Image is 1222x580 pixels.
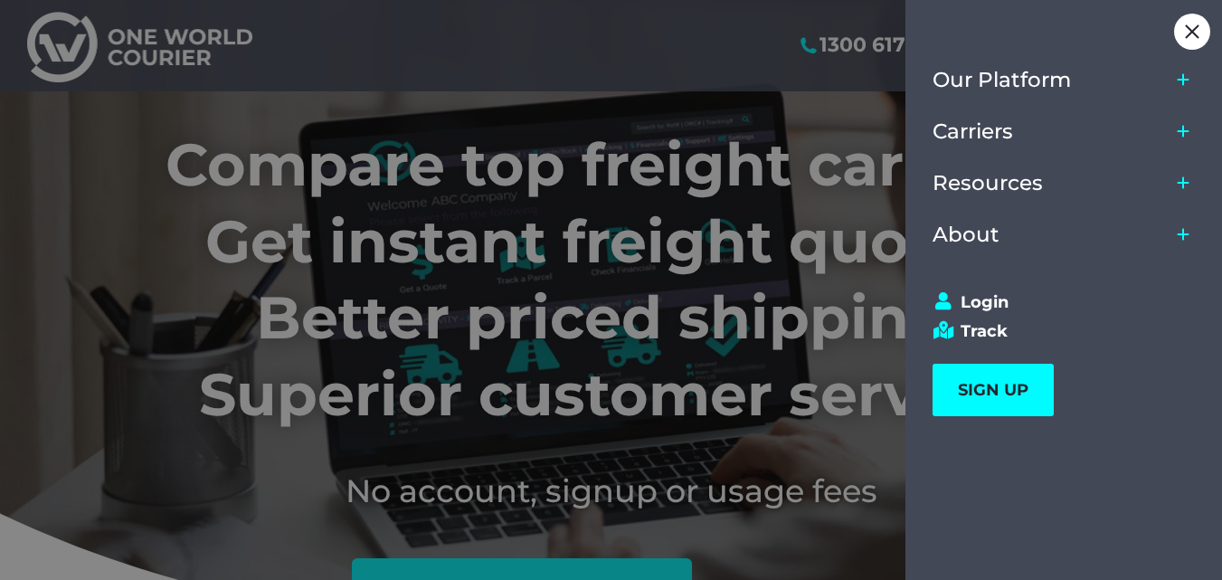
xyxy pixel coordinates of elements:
[933,157,1170,209] a: Resources
[933,321,1179,341] a: Track
[933,119,1013,144] span: Carriers
[933,68,1071,92] span: Our Platform
[933,171,1043,195] span: Resources
[958,380,1028,400] span: SIGN UP
[933,54,1170,106] a: Our Platform
[933,209,1170,261] a: About
[933,106,1170,157] a: Carriers
[1174,14,1210,50] div: Close
[933,292,1179,312] a: Login
[933,223,999,247] span: About
[933,364,1054,416] a: SIGN UP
